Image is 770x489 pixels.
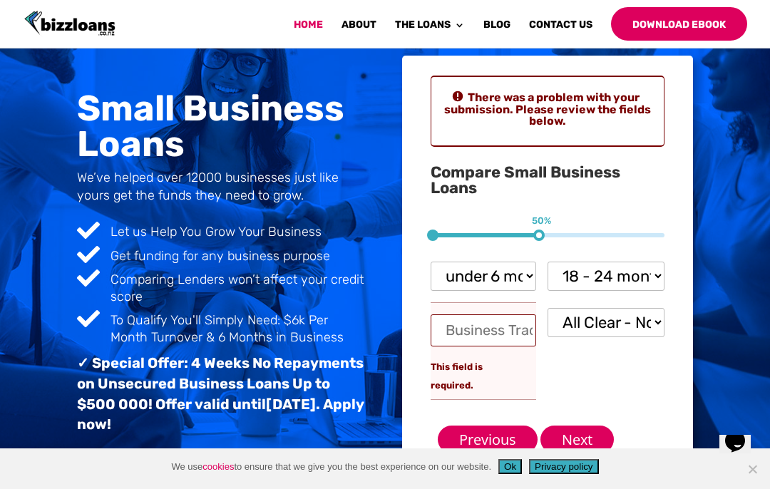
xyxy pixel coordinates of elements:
[438,426,538,453] input: Previous
[77,307,100,330] span: 
[77,169,368,212] h4: We’ve helped over 12000 businesses just like yours get the funds they need to grow.
[111,272,364,304] span: Comparing Lenders won’t affect your credit score
[431,88,664,134] h2: There was a problem with your submission. Please review the fields below.
[111,312,344,344] span: To Qualify You'll Simply Need: $6k Per Month Turnover & 6 Months in Business
[540,426,614,453] input: Next
[529,459,598,474] button: Privacy policy
[498,459,522,474] button: Ok
[431,346,536,395] div: This field is required.
[77,91,368,169] h1: Small Business Loans
[294,20,323,41] a: Home
[266,396,316,413] span: [DATE]
[202,461,234,472] a: cookies
[611,7,747,41] a: Download Ebook
[111,224,322,240] span: Let us Help You Grow Your Business
[431,165,664,203] h3: Compare Small Business Loans
[532,215,551,227] span: 50%
[171,460,491,474] span: We use to ensure that we give you the best experience on our website.
[431,314,536,346] input: Business Trading Name
[77,353,368,442] h3: ✓ Special Offer: 4 Weeks No Repayments on Unsecured Business Loans Up to $500 000! Offer valid un...
[77,267,100,289] span: 
[395,20,465,41] a: The Loans
[77,219,100,242] span: 
[714,435,761,480] iframe: chat widget
[483,20,510,41] a: Blog
[111,248,330,264] span: Get funding for any business purpose
[77,243,100,266] span: 
[24,11,115,36] img: Bizzloans New Zealand
[529,20,592,41] a: Contact Us
[342,20,376,41] a: About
